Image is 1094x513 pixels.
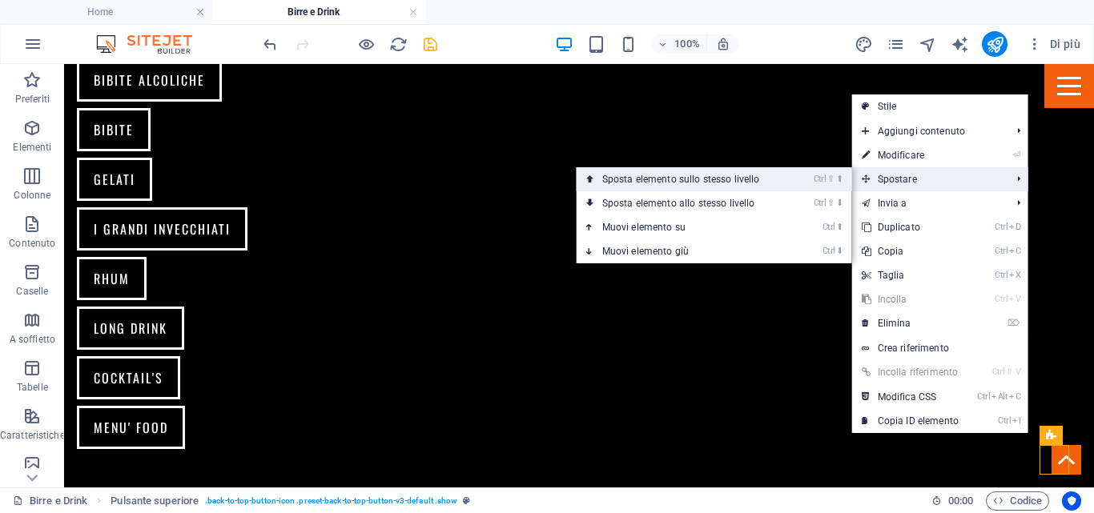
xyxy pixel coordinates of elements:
[887,35,905,54] i: Pagine (Ctrl+Alt+S)
[1016,367,1020,377] i: V
[827,198,835,208] i: ⇧
[1027,36,1080,52] span: Di più
[650,34,707,54] button: 100%
[852,191,1004,215] a: Invia a
[852,287,968,311] a: CtrlVIncolla
[463,496,470,505] i: Questo elemento è un preset personalizzabile
[1009,222,1020,232] i: D
[995,294,1008,304] i: Ctrl
[1062,491,1081,511] button: Usercentrics
[1013,150,1020,160] i: ⏎
[9,237,55,250] p: Contenuto
[852,167,1004,191] span: Spostare
[854,34,873,54] button: design
[92,34,212,54] img: Editor Logo
[919,35,937,54] i: Navigatore
[261,35,280,54] i: Annulla: Sposta elementi (Ctrl+Z)
[852,263,968,287] a: CtrlXTaglia
[995,222,1008,232] i: Ctrl
[577,191,792,215] a: Ctrl⇧⬇Sposta elemento allo stesso livello
[992,367,1005,377] i: Ctrl
[852,311,968,335] a: ⌦Elimina
[982,31,1008,57] button: publish
[886,34,905,54] button: pages
[1009,246,1020,256] i: C
[959,495,962,507] span: :
[421,35,440,54] i: Salva (Ctrl+S)
[823,222,835,232] i: Ctrl
[852,385,968,409] a: CtrlAltCModifica CSS
[852,94,1028,118] a: Stile
[577,167,792,191] a: Ctrl⇧⬆Sposta elemento sullo stesso livello
[1009,294,1020,304] i: V
[111,491,470,511] nav: breadcrumb
[10,333,55,346] p: A soffietto
[205,491,457,511] span: . back-to-top-button-icon .preset-back-to-top-button-v3-default .show
[16,285,48,298] p: Caselle
[1006,367,1013,377] i: ⇧
[674,34,700,54] h6: 100%
[15,93,50,106] p: Preferiti
[13,491,87,511] a: Fai clic per annullare la selezione. Doppio clic per aprire le pagine
[213,3,426,21] h4: Birre e Drink
[991,391,1008,402] i: Alt
[577,239,792,263] a: Ctrl⬇Muovi elemento giù
[995,246,1008,256] i: Ctrl
[1009,391,1020,402] i: C
[852,360,968,384] a: Ctrl⇧VIncolla riferimento
[977,391,990,402] i: Ctrl
[852,409,968,433] a: CtrlICopia ID elemento
[1008,318,1020,328] i: ⌦
[951,35,969,54] i: AI Writer
[852,119,1004,143] span: Aggiungi contenuto
[260,34,280,54] button: undo
[995,270,1008,280] i: Ctrl
[1009,270,1020,280] i: X
[852,143,968,167] a: ⏎Modificare
[852,215,968,239] a: CtrlDDuplicato
[823,246,835,256] i: Ctrl
[577,215,792,239] a: Ctrl⬆Muovi elemento su
[716,37,730,51] i: Quando ridimensioni, regola automaticamente il livello di zoom in modo che corrisponda al disposi...
[827,174,835,184] i: ⇧
[836,174,843,184] i: ⬆
[14,189,50,202] p: Colonne
[931,491,974,511] h6: Tempo sessione
[1012,415,1020,426] i: I
[986,35,1004,54] i: Pubblica
[836,222,843,232] i: ⬆
[111,491,199,511] span: Fai clic per selezionare. Doppio clic per modificare
[388,34,408,54] button: reload
[17,381,48,394] p: Tabelle
[1020,31,1087,57] button: Di più
[950,34,969,54] button: text_generator
[420,34,440,54] button: save
[948,491,973,511] span: 00 00
[13,141,51,154] p: Elementi
[986,491,1049,511] button: Codice
[389,35,408,54] i: Ricarica la pagina
[852,336,1028,360] a: Crea riferimento
[918,34,937,54] button: navigator
[998,415,1011,426] i: Ctrl
[836,198,843,208] i: ⬇
[855,35,873,54] i: Design (Ctrl+Alt+Y)
[836,246,843,256] i: ⬇
[852,239,968,263] a: CtrlCCopia
[993,491,1042,511] span: Codice
[814,198,827,208] i: Ctrl
[814,174,827,184] i: Ctrl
